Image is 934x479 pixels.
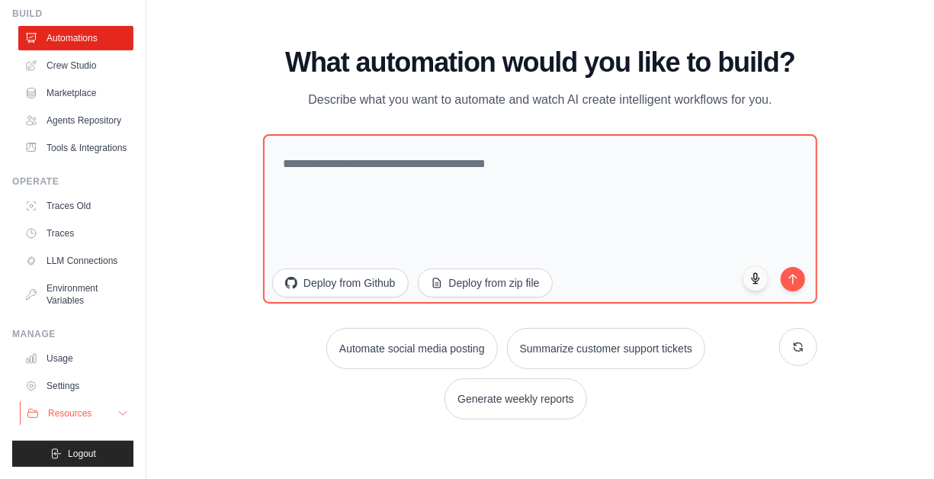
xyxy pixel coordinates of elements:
a: Crew Studio [18,53,133,78]
button: Automate social media posting [326,328,498,369]
div: Manage [12,328,133,340]
p: Describe what you want to automate and watch AI create intelligent workflows for you. [284,90,797,110]
div: Operate [12,175,133,188]
a: Traces [18,221,133,246]
div: Build [12,8,133,20]
button: Summarize customer support tickets [507,328,705,369]
a: Marketplace [18,81,133,105]
span: Resources [48,407,91,420]
button: Generate weekly reports [445,378,587,420]
a: Automations [18,26,133,50]
a: Settings [18,374,133,398]
a: Usage [18,346,133,371]
span: Logout [68,448,96,460]
a: LLM Connections [18,249,133,273]
a: Traces Old [18,194,133,218]
button: Resources [20,401,135,426]
button: Deploy from Github [272,268,409,297]
button: Deploy from zip file [418,268,553,297]
a: Tools & Integrations [18,136,133,160]
h1: What automation would you like to build? [263,47,817,78]
a: Environment Variables [18,276,133,313]
a: Agents Repository [18,108,133,133]
button: Logout [12,441,133,467]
